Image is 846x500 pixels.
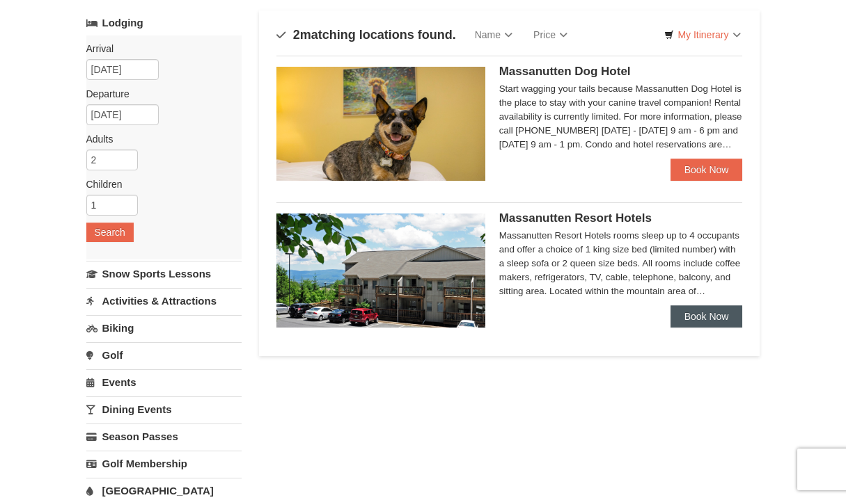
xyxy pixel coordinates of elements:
[276,28,456,42] h4: matching locations found.
[523,21,578,49] a: Price
[293,28,300,42] span: 2
[86,369,242,395] a: Events
[499,82,743,152] div: Start wagging your tails because Massanutten Dog Hotel is the place to stay with your canine trav...
[86,424,242,449] a: Season Passes
[86,451,242,476] a: Golf Membership
[276,213,485,328] img: 19219026-1-e3b4ac8e.jpg
[671,305,743,328] a: Book Now
[86,132,231,146] label: Adults
[499,211,652,225] span: Massanutten Resort Hotels
[86,42,231,56] label: Arrival
[464,21,523,49] a: Name
[276,67,485,181] img: 27428181-5-81c892a3.jpg
[499,229,743,298] div: Massanutten Resort Hotels rooms sleep up to 4 occupants and offer a choice of 1 king size bed (li...
[86,223,134,242] button: Search
[671,159,743,181] a: Book Now
[86,177,231,191] label: Children
[655,24,749,45] a: My Itinerary
[86,396,242,422] a: Dining Events
[86,342,242,368] a: Golf
[86,288,242,314] a: Activities & Attractions
[86,87,231,101] label: Departure
[86,315,242,341] a: Biking
[86,261,242,287] a: Snow Sports Lessons
[86,10,242,35] a: Lodging
[499,65,631,78] span: Massanutten Dog Hotel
